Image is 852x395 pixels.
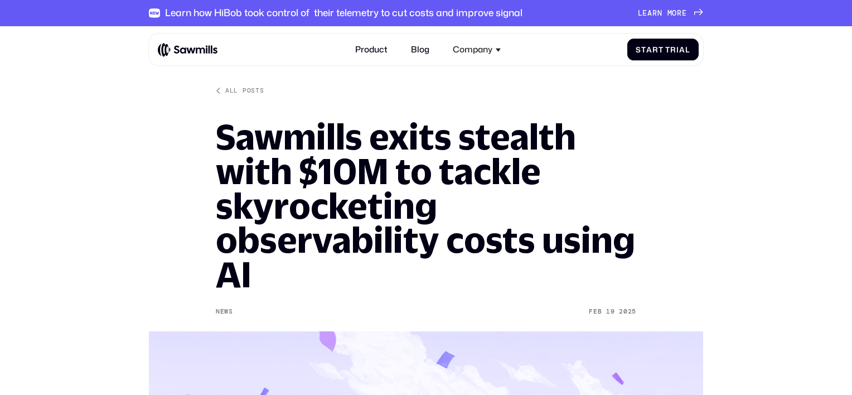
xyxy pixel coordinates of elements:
[685,45,690,54] span: l
[647,9,652,18] span: a
[682,9,687,18] span: e
[165,7,522,19] div: Learn how HiBob took control of their telemetry to cut costs and improve signal
[225,86,264,95] div: All posts
[679,45,685,54] span: a
[453,45,492,55] div: Company
[665,45,670,54] span: T
[667,9,672,18] span: m
[606,308,614,316] div: 19
[677,9,682,18] span: r
[670,45,676,54] span: r
[646,45,652,54] span: a
[216,86,264,95] a: All posts
[349,38,394,61] a: Product
[589,308,602,316] div: Feb
[638,9,643,18] span: L
[676,45,679,54] span: i
[216,119,636,292] h1: Sawmills exits stealth with $10M to tackle skyrocketing observability costs using AI
[636,45,641,54] span: S
[659,45,664,54] span: t
[405,38,436,61] a: Blog
[641,45,646,54] span: t
[652,45,659,54] span: r
[447,38,507,61] div: Company
[672,9,677,18] span: o
[216,308,233,316] div: News
[638,9,703,18] a: Learnmore
[642,9,647,18] span: e
[652,9,657,18] span: r
[657,9,662,18] span: n
[619,308,636,316] div: 2025
[627,38,699,60] a: StartTrial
